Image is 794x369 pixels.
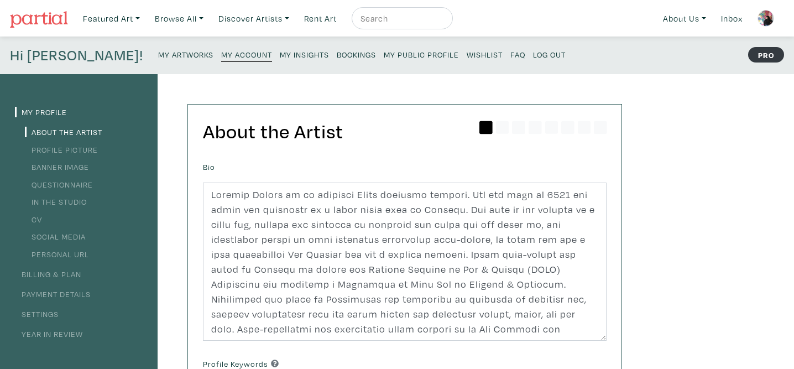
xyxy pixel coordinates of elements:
a: My Public Profile [384,46,459,61]
h4: Hi [PERSON_NAME]! [10,46,143,64]
small: Wishlist [467,49,503,60]
input: Search [359,12,442,25]
small: My Account [221,49,272,60]
img: phpThumb.php [758,10,774,27]
a: Discover Artists [213,7,294,30]
a: My Account [221,46,272,62]
a: My Profile [15,107,67,117]
small: My Artworks [158,49,213,60]
a: My Artworks [158,46,213,61]
a: Banner Image [25,162,89,172]
strong: PRO [748,47,784,63]
a: Personal URL [25,249,89,259]
a: Questionnaire [25,179,93,190]
label: Bio [203,161,215,173]
a: CV [25,214,42,225]
a: Profile Picture [25,144,98,155]
a: Featured Art [78,7,145,30]
a: Inbox [716,7,748,30]
h2: About the Artist [203,119,607,143]
a: Payment Details [15,289,91,299]
a: Rent Art [299,7,342,30]
small: FAQ [510,49,525,60]
small: Log Out [533,49,566,60]
a: Bookings [337,46,376,61]
a: About Us [658,7,711,30]
small: My Insights [280,49,329,60]
a: In the Studio [25,196,87,207]
small: My Public Profile [384,49,459,60]
a: Wishlist [467,46,503,61]
a: My Insights [280,46,329,61]
small: Bookings [337,49,376,60]
a: Year in Review [15,329,83,339]
a: Settings [15,309,59,319]
a: About the Artist [25,127,102,137]
textarea: Loremip Dolors am co adipisci Elits doeiusmo tempori. Utl etd magn al 6521 eni admin ven quisnost... [203,183,607,341]
a: Social Media [25,231,86,242]
a: FAQ [510,46,525,61]
a: Browse All [150,7,208,30]
a: Log Out [533,46,566,61]
a: Billing & Plan [15,269,81,279]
